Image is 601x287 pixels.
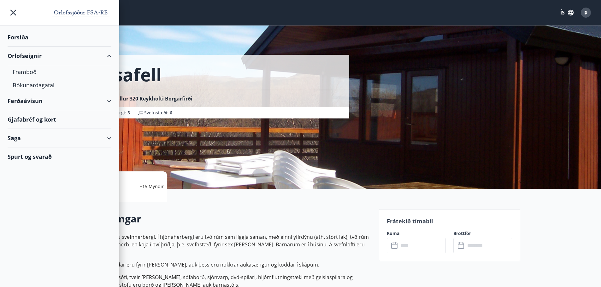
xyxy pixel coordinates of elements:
[127,110,130,116] span: 3
[81,212,371,226] h2: Upplýsingar
[140,183,164,190] p: +15 Myndir
[13,65,106,78] div: Framboð
[578,5,593,20] button: Þ
[50,7,111,20] img: union_logo
[81,233,371,256] p: Í húsinu eru þrjú svefnherbergi. Í hjónaherbergi eru tvö rúm sem liggja saman, með einni yfirdýnu...
[8,129,111,147] div: Saga
[8,147,111,166] div: Spurt og svarað
[557,7,577,18] button: ÍS
[584,9,587,16] span: Þ
[13,78,106,92] div: Bókunardagatal
[8,7,19,18] button: menu
[453,230,512,237] label: Brottför
[387,217,512,225] p: Frátekið tímabil
[387,230,446,237] label: Koma
[96,95,192,102] span: Austurvöllur 320 Reykholti Borgarfirði
[8,92,111,110] div: Ferðaávísun
[8,28,111,47] div: Forsíða
[8,47,111,65] div: Orlofseignir
[81,261,371,268] p: Sængur og koddar eru fyrir [PERSON_NAME], auk þess eru nokkrar aukasængur og koddar í skápum.
[8,110,111,129] div: Gjafabréf og kort
[170,110,172,116] span: 6
[144,110,172,116] span: Svefnstæði :
[89,62,162,86] h1: Húsafell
